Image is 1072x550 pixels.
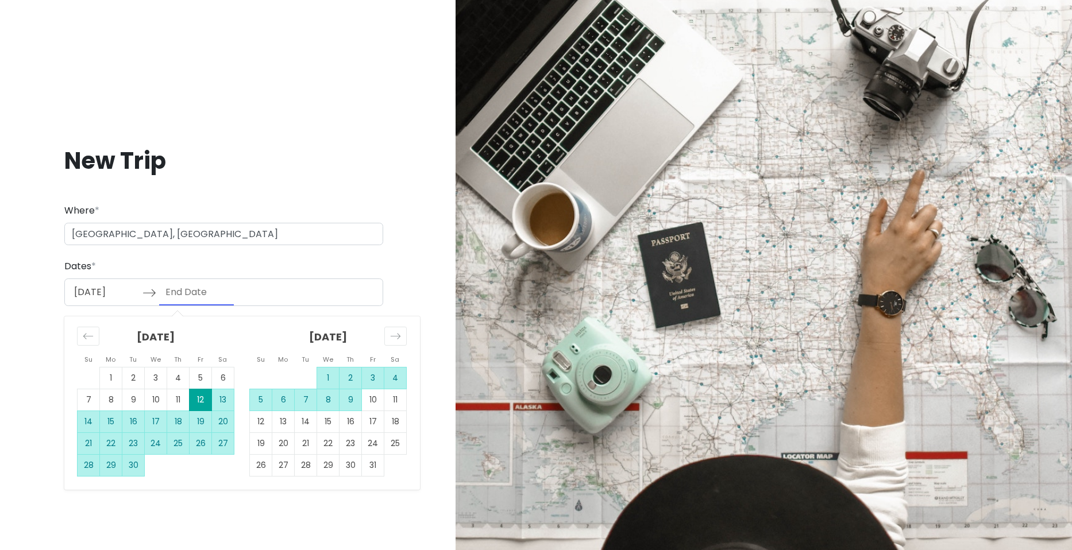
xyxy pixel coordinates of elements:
[302,355,309,364] small: Tu
[250,454,272,476] td: Choose Sunday, October 26, 2025 as your check-out date. It’s available.
[317,410,340,432] td: Choose Wednesday, October 15, 2025 as your check-out date. It’s available.
[64,259,96,274] label: Dates
[212,367,234,389] td: Choose Saturday, September 6, 2025 as your check-out date. It’s available.
[340,432,362,454] td: Choose Thursday, October 23, 2025 as your check-out date. It’s available.
[100,389,122,410] td: Choose Monday, September 8, 2025 as your check-out date. It’s available.
[145,432,167,454] td: Choose Wednesday, September 24, 2025 as your check-out date. It’s available.
[100,410,122,432] td: Choose Monday, September 15, 2025 as your check-out date. It’s available.
[362,432,384,454] td: Choose Friday, October 24, 2025 as your check-out date. It’s available.
[100,454,122,476] td: Choose Monday, September 29, 2025 as your check-out date. It’s available.
[250,432,272,454] td: Choose Sunday, October 19, 2025 as your check-out date. It’s available.
[272,454,295,476] td: Choose Monday, October 27, 2025 as your check-out date. It’s available.
[272,389,295,410] td: Choose Monday, October 6, 2025 as your check-out date. It’s available.
[159,279,234,305] input: End Date
[84,355,92,364] small: Su
[122,389,145,410] td: Choose Tuesday, September 9, 2025 as your check-out date. It’s available.
[198,355,203,364] small: Fr
[317,454,340,476] td: Choose Wednesday, October 29, 2025 as your check-out date. It’s available.
[78,432,100,454] td: Choose Sunday, September 21, 2025 as your check-out date. It’s available.
[129,355,137,364] small: Tu
[167,367,190,389] td: Choose Thursday, September 4, 2025 as your check-out date. It’s available.
[212,410,234,432] td: Choose Saturday, September 20, 2025 as your check-out date. It’s available.
[218,355,227,364] small: Sa
[145,389,167,410] td: Choose Wednesday, September 10, 2025 as your check-out date. It’s available.
[295,410,317,432] td: Choose Tuesday, October 14, 2025 as your check-out date. It’s available.
[317,367,340,389] td: Choose Wednesday, October 1, 2025 as your check-out date. It’s available.
[190,389,212,410] td: Selected as start date. Friday, September 12, 2025
[278,355,288,364] small: Mo
[122,432,145,454] td: Choose Tuesday, September 23, 2025 as your check-out date. It’s available.
[122,367,145,389] td: Choose Tuesday, September 2, 2025 as your check-out date. It’s available.
[64,223,383,246] input: City (e.g., New York)
[384,432,407,454] td: Choose Saturday, October 25, 2025 as your check-out date. It’s available.
[137,330,175,344] strong: [DATE]
[250,410,272,432] td: Choose Sunday, October 12, 2025 as your check-out date. It’s available.
[106,355,115,364] small: Mo
[362,454,384,476] td: Choose Friday, October 31, 2025 as your check-out date. It’s available.
[190,367,212,389] td: Choose Friday, September 5, 2025 as your check-out date. It’s available.
[384,367,407,389] td: Choose Saturday, October 4, 2025 as your check-out date. It’s available.
[384,410,407,432] td: Choose Saturday, October 18, 2025 as your check-out date. It’s available.
[250,389,272,410] td: Choose Sunday, October 5, 2025 as your check-out date. It’s available.
[64,316,420,490] div: Calendar
[340,367,362,389] td: Choose Thursday, October 2, 2025 as your check-out date. It’s available.
[212,432,234,454] td: Choose Saturday, September 27, 2025 as your check-out date. It’s available.
[64,146,383,176] h1: New Trip
[190,432,212,454] td: Choose Friday, September 26, 2025 as your check-out date. It’s available.
[257,355,265,364] small: Su
[100,367,122,389] td: Choose Monday, September 1, 2025 as your check-out date. It’s available.
[370,355,376,364] small: Fr
[340,454,362,476] td: Choose Thursday, October 30, 2025 as your check-out date. It’s available.
[145,410,167,432] td: Choose Wednesday, September 17, 2025 as your check-out date. It’s available.
[122,410,145,432] td: Choose Tuesday, September 16, 2025 as your check-out date. It’s available.
[391,355,399,364] small: Sa
[167,410,190,432] td: Choose Thursday, September 18, 2025 as your check-out date. It’s available.
[145,367,167,389] td: Choose Wednesday, September 3, 2025 as your check-out date. It’s available.
[317,389,340,410] td: Choose Wednesday, October 8, 2025 as your check-out date. It’s available.
[78,454,100,476] td: Choose Sunday, September 28, 2025 as your check-out date. It’s available.
[212,389,234,410] td: Choose Saturday, September 13, 2025 as your check-out date. It’s available.
[78,389,100,410] td: Choose Sunday, September 7, 2025 as your check-out date. It’s available.
[64,203,99,218] label: Where
[100,432,122,454] td: Choose Monday, September 22, 2025 as your check-out date. It’s available.
[362,410,384,432] td: Choose Friday, October 17, 2025 as your check-out date. It’s available.
[122,454,145,476] td: Choose Tuesday, September 30, 2025 as your check-out date. It’s available.
[295,454,317,476] td: Choose Tuesday, October 28, 2025 as your check-out date. It’s available.
[362,389,384,410] td: Choose Friday, October 10, 2025 as your check-out date. It’s available.
[167,432,190,454] td: Choose Thursday, September 25, 2025 as your check-out date. It’s available.
[77,327,99,346] div: Move backward to switch to the previous month.
[323,355,333,364] small: We
[174,355,182,364] small: Th
[346,355,354,364] small: Th
[317,432,340,454] td: Choose Wednesday, October 22, 2025 as your check-out date. It’s available.
[384,389,407,410] td: Choose Saturday, October 11, 2025 as your check-out date. It’s available.
[190,410,212,432] td: Choose Friday, September 19, 2025 as your check-out date. It’s available.
[340,410,362,432] td: Choose Thursday, October 16, 2025 as your check-out date. It’s available.
[295,389,317,410] td: Choose Tuesday, October 7, 2025 as your check-out date. It’s available.
[68,279,142,305] input: Start Date
[340,389,362,410] td: Choose Thursday, October 9, 2025 as your check-out date. It’s available.
[151,355,161,364] small: We
[272,432,295,454] td: Choose Monday, October 20, 2025 as your check-out date. It’s available.
[362,367,384,389] td: Choose Friday, October 3, 2025 as your check-out date. It’s available.
[384,327,407,346] div: Move forward to switch to the next month.
[309,330,347,344] strong: [DATE]
[78,410,100,432] td: Choose Sunday, September 14, 2025 as your check-out date. It’s available.
[295,432,317,454] td: Choose Tuesday, October 21, 2025 as your check-out date. It’s available.
[167,389,190,410] td: Choose Thursday, September 11, 2025 as your check-out date. It’s available.
[272,410,295,432] td: Choose Monday, October 13, 2025 as your check-out date. It’s available.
